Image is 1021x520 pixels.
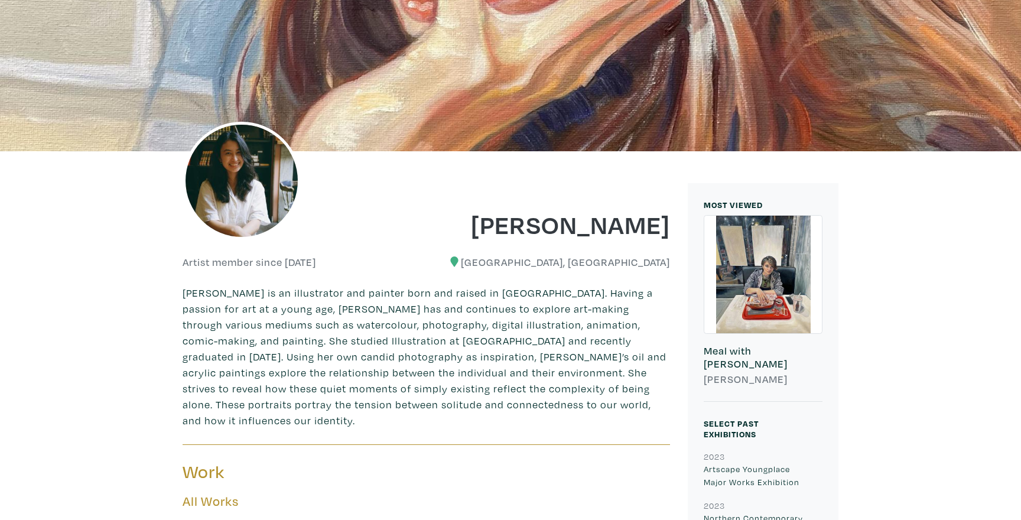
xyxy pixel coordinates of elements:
h6: [GEOGRAPHIC_DATA], [GEOGRAPHIC_DATA] [435,256,671,269]
h6: Meal with [PERSON_NAME] [704,344,822,370]
small: Select Past Exhibitions [704,418,759,440]
p: Artscape Youngplace Major Works Exhibition [704,463,822,488]
h1: [PERSON_NAME] [435,208,671,240]
a: Meal with [PERSON_NAME] [PERSON_NAME] [704,215,822,402]
h5: All Works [183,493,670,509]
h6: [PERSON_NAME] [704,373,822,386]
p: [PERSON_NAME] is an illustrator and painter born and raised in [GEOGRAPHIC_DATA]. Having a passio... [183,285,670,428]
small: 2023 [704,451,725,462]
img: phpThumb.php [183,122,301,240]
small: 2023 [704,500,725,511]
h3: Work [183,461,418,483]
small: MOST VIEWED [704,199,763,210]
h6: Artist member since [DATE] [183,256,316,269]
